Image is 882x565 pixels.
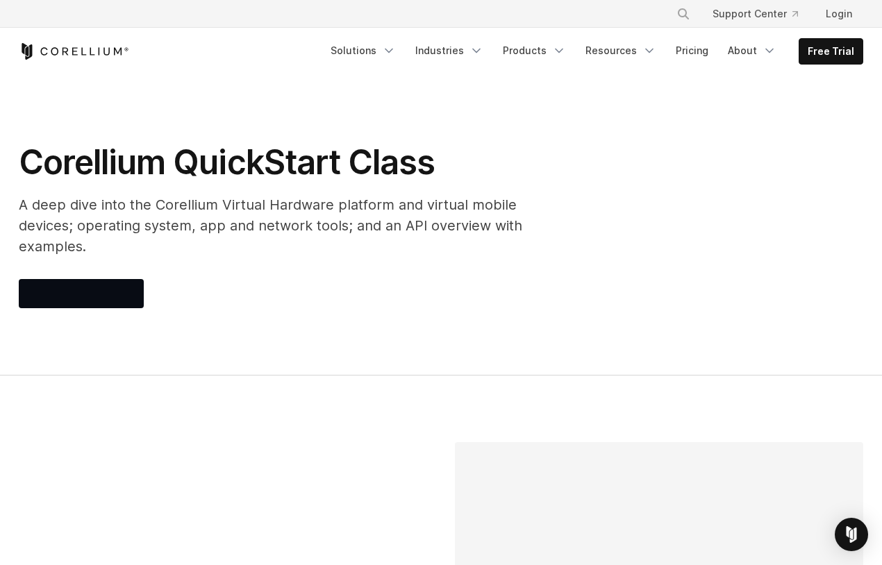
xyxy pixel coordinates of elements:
[19,142,574,183] h1: Corellium QuickStart Class
[799,39,863,64] a: Free Trial
[322,38,404,63] a: Solutions
[19,279,144,308] iframe: Embedded CTA
[667,38,717,63] a: Pricing
[407,38,492,63] a: Industries
[19,43,129,60] a: Corellium Home
[660,1,863,26] div: Navigation Menu
[19,194,574,257] p: A deep dive into the Corellium Virtual Hardware platform and virtual mobile devices; operating sy...
[577,38,665,63] a: Resources
[322,38,863,65] div: Navigation Menu
[835,518,868,551] div: Open Intercom Messenger
[494,38,574,63] a: Products
[719,38,785,63] a: About
[671,1,696,26] button: Search
[701,1,809,26] a: Support Center
[815,1,863,26] a: Login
